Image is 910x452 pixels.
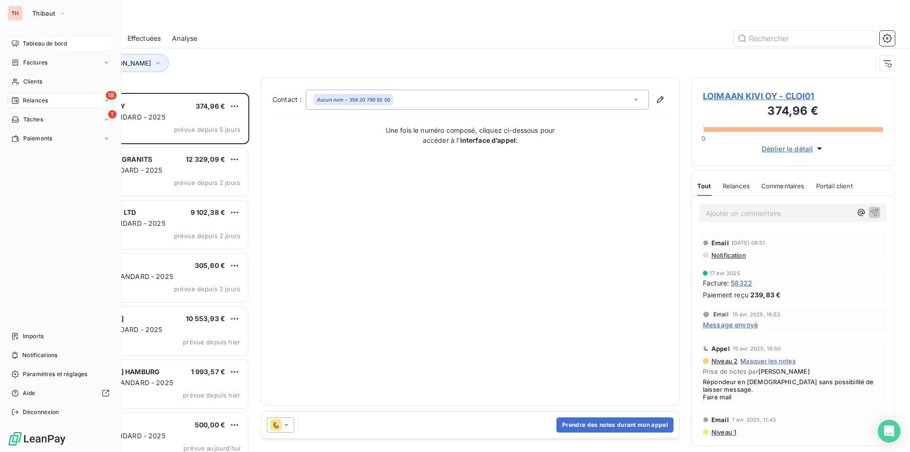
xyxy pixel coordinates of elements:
[758,368,810,375] span: [PERSON_NAME]
[816,182,853,190] span: Portail client
[23,389,36,397] span: Aide
[174,232,240,240] span: prévue depuis 2 jours
[732,417,776,423] span: 7 avr. 2025, 11:43
[183,338,240,346] span: prévue depuis hier
[23,115,43,124] span: Tâches
[460,136,516,144] strong: interface d’appel
[556,417,673,433] button: Prendre des notes durant mon appel
[191,208,226,216] span: 9 102,38 €
[759,143,828,154] button: Déplier le détail
[703,90,883,102] span: LOIMAAN KIVI OY - CLOI01
[183,444,240,452] span: prévue aujourd’hui
[23,39,67,48] span: Tableau de bord
[703,320,758,330] span: Message envoyé
[23,370,87,378] span: Paramètres et réglages
[733,346,781,351] span: 15 avr. 2025, 16:50
[710,428,736,436] span: Niveau 1
[710,357,737,365] span: Niveau 2
[317,96,343,103] em: Aucun nom
[711,239,729,247] span: Email
[734,31,876,46] input: Rechercher
[106,91,117,100] span: 18
[23,96,48,105] span: Relances
[196,102,225,110] span: 374,96 €
[186,155,225,163] span: 12 329,09 €
[172,34,197,43] span: Analyse
[191,368,226,376] span: 1 993,57 €
[32,9,55,17] span: Thibaut
[23,408,59,416] span: Déconnexion
[731,278,752,288] span: 58322
[45,93,249,452] div: grid
[195,421,225,429] span: 500,00 €
[174,126,240,133] span: prévue depuis 5 jours
[878,420,901,443] div: Open Intercom Messenger
[701,135,705,142] span: 0
[23,134,52,143] span: Paiements
[703,290,748,300] span: Paiement reçu
[711,416,729,424] span: Email
[195,261,225,269] span: 305,60 €
[174,179,240,186] span: prévue depuis 2 jours
[8,6,23,21] div: TH
[127,34,161,43] span: Effectuées
[8,431,66,446] img: Logo LeanPay
[317,96,390,103] div: - 358 20 790 92 00
[703,278,729,288] span: Facture :
[750,290,781,300] span: 239,83 €
[375,125,565,145] p: Une fois le numéro composé, cliquez ci-dessous pour accéder à l’ :
[22,351,57,360] span: Notifications
[732,240,765,246] span: [DATE] 08:51
[186,314,225,323] span: 10 553,93 €
[711,345,730,352] span: Appel
[23,77,42,86] span: Clients
[108,110,117,119] span: 1
[697,182,711,190] span: Tout
[703,368,883,375] span: Prise de notes par
[273,95,306,104] label: Contact :
[732,312,781,317] span: 15 avr. 2025, 16:53
[740,357,796,365] span: Masquer les notes
[703,378,883,401] span: Répondeur en [DEMOGRAPHIC_DATA] sans possibilité de laisser message. Faire mail
[23,332,44,341] span: Imports
[174,285,240,293] span: prévue depuis 2 jours
[762,144,813,154] span: Déplier le détail
[703,102,883,121] h3: 374,96 €
[710,251,746,259] span: Notification
[710,270,740,276] span: 17 avr. 2025
[761,182,805,190] span: Commentaires
[23,58,47,67] span: Factures
[8,386,113,401] a: Aide
[723,182,750,190] span: Relances
[713,312,728,317] span: Email
[183,391,240,399] span: prévue depuis hier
